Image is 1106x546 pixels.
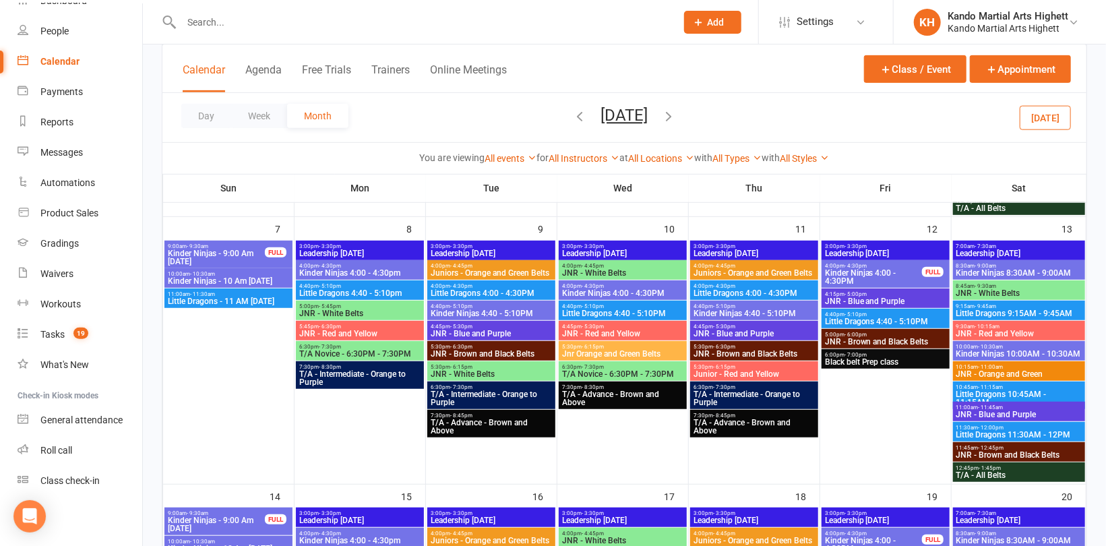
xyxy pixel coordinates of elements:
[265,247,286,257] div: FULL
[40,147,83,158] div: Messages
[167,277,290,285] span: Kinder Ninjas - 10 Am [DATE]
[299,516,421,524] span: Leadership [DATE]
[844,510,867,516] span: - 3:30pm
[450,413,472,419] span: - 8:45pm
[927,485,951,507] div: 19
[18,435,142,466] a: Roll call
[844,311,867,317] span: - 5:10pm
[181,104,231,128] button: Day
[430,303,553,309] span: 4:40pm
[844,243,867,249] span: - 3:30pm
[167,271,290,277] span: 10:00am
[979,465,1002,471] span: - 1:45pm
[190,539,215,545] span: - 10:30am
[979,384,1004,390] span: - 11:15am
[956,344,1082,350] span: 10:00am
[187,243,208,249] span: - 9:30am
[557,174,689,202] th: Wed
[956,350,1082,358] span: Kinder Ninjas 10:00AM - 10:30AM
[914,9,941,36] div: KH
[561,324,684,330] span: 4:45pm
[693,419,816,435] span: T/A - Advance - Brown and Above
[265,514,286,524] div: FULL
[693,243,816,249] span: 3:00pm
[299,330,421,338] span: JNR - Red and Yellow
[979,445,1004,451] span: - 12:45pm
[299,263,421,269] span: 4:00pm
[299,344,421,350] span: 6:30pm
[40,329,65,340] div: Tasks
[18,198,142,229] a: Product Sales
[538,217,557,239] div: 9
[40,475,100,486] div: Class check-in
[956,451,1082,459] span: JNR - Brown and Black Belts
[956,324,1082,330] span: 9:30am
[601,106,648,125] button: [DATE]
[693,249,816,257] span: Leadership [DATE]
[824,249,947,257] span: Leadership [DATE]
[430,289,553,297] span: Little Dragons 4:00 - 4:30PM
[430,413,553,419] span: 7:30pm
[713,384,735,390] span: - 7:30pm
[979,344,1004,350] span: - 10:30am
[549,153,620,164] a: All Instructors
[956,269,1082,277] span: Kinder Ninjas 8:30AM - 9:00AM
[430,390,553,406] span: T/A - Intermediate - Orange to Purple
[18,229,142,259] a: Gradings
[824,297,947,305] span: JNR - Blue and Purple
[430,344,553,350] span: 5:30pm
[299,249,421,257] span: Leadership [DATE]
[956,425,1082,431] span: 11:30am
[561,303,684,309] span: 4:40pm
[824,530,923,537] span: 4:00pm
[693,350,816,358] span: JNR - Brown and Black Belts
[319,364,341,370] span: - 8:30pm
[1020,105,1071,129] button: [DATE]
[956,263,1082,269] span: 8:30am
[713,510,735,516] span: - 3:30pm
[561,510,684,516] span: 3:00pm
[693,330,816,338] span: JNR - Blue and Purple
[319,344,341,350] span: - 7:30pm
[299,350,421,358] span: T/A Novice - 6:30PM - 7:30PM
[430,243,553,249] span: 3:00pm
[167,516,266,533] span: Kinder Ninjas - 9:00 Am [DATE]
[40,415,123,425] div: General attendance
[18,320,142,350] a: Tasks 19
[450,344,472,350] span: - 6:30pm
[18,405,142,435] a: General attendance kiosk mode
[956,370,1082,378] span: JNR - Orange and Green
[956,243,1082,249] span: 7:00am
[582,530,604,537] span: - 4:45pm
[956,537,1082,545] span: Kinder Ninjas 8:30AM - 9:00AM
[430,283,553,289] span: 4:00pm
[245,63,282,92] button: Agenda
[430,63,507,92] button: Online Meetings
[844,530,867,537] span: - 4:30pm
[693,413,816,419] span: 7:30pm
[693,516,816,524] span: Leadership [DATE]
[430,419,553,435] span: T/A - Advance - Brown and Above
[948,22,1068,34] div: Kando Martial Arts Highett
[302,63,351,92] button: Free Trials
[430,269,553,277] span: Juniors - Orange and Green Belts
[167,539,290,545] span: 10:00am
[319,283,341,289] span: - 5:10pm
[167,243,266,249] span: 9:00am
[693,263,816,269] span: 4:00pm
[13,500,46,533] div: Open Intercom Messenger
[956,530,1082,537] span: 8:30am
[177,13,667,32] input: Search...
[40,117,73,127] div: Reports
[73,328,88,339] span: 19
[299,269,421,277] span: Kinder Ninjas 4:00 - 4:30pm
[689,174,820,202] th: Thu
[629,153,695,164] a: All Locations
[183,63,225,92] button: Calendar
[956,471,1082,479] span: T/A - All Belts
[693,303,816,309] span: 4:40pm
[713,153,762,164] a: All Types
[713,283,735,289] span: - 4:30pm
[299,289,421,297] span: Little Dragons 4:40 - 5:10pm
[927,217,951,239] div: 12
